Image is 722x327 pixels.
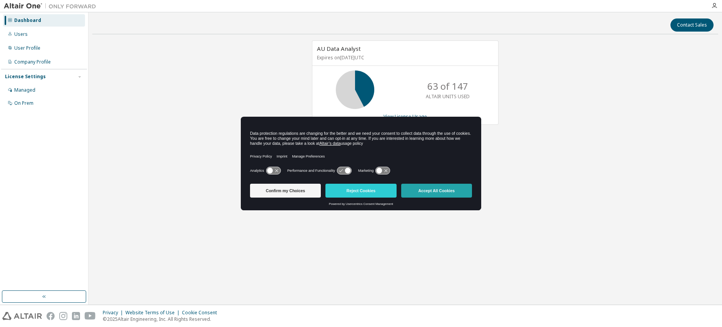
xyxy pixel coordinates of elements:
[14,59,51,65] div: Company Profile
[670,18,714,32] button: Contact Sales
[2,312,42,320] img: altair_logo.svg
[125,310,182,316] div: Website Terms of Use
[317,45,361,52] span: AU Data Analyst
[103,316,222,322] p: © 2025 Altair Engineering, Inc. All Rights Reserved.
[14,45,40,51] div: User Profile
[426,93,470,100] p: ALTAIR UNITS USED
[4,2,100,10] img: Altair One
[14,31,28,37] div: Users
[72,312,80,320] img: linkedin.svg
[14,17,41,23] div: Dashboard
[59,312,67,320] img: instagram.svg
[427,80,468,93] p: 63 of 147
[14,100,33,106] div: On Prem
[317,54,492,61] p: Expires on [DATE] UTC
[85,312,96,320] img: youtube.svg
[384,113,427,120] a: View License Usage
[14,87,35,93] div: Managed
[47,312,55,320] img: facebook.svg
[182,310,222,316] div: Cookie Consent
[5,74,46,80] div: License Settings
[103,310,125,316] div: Privacy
